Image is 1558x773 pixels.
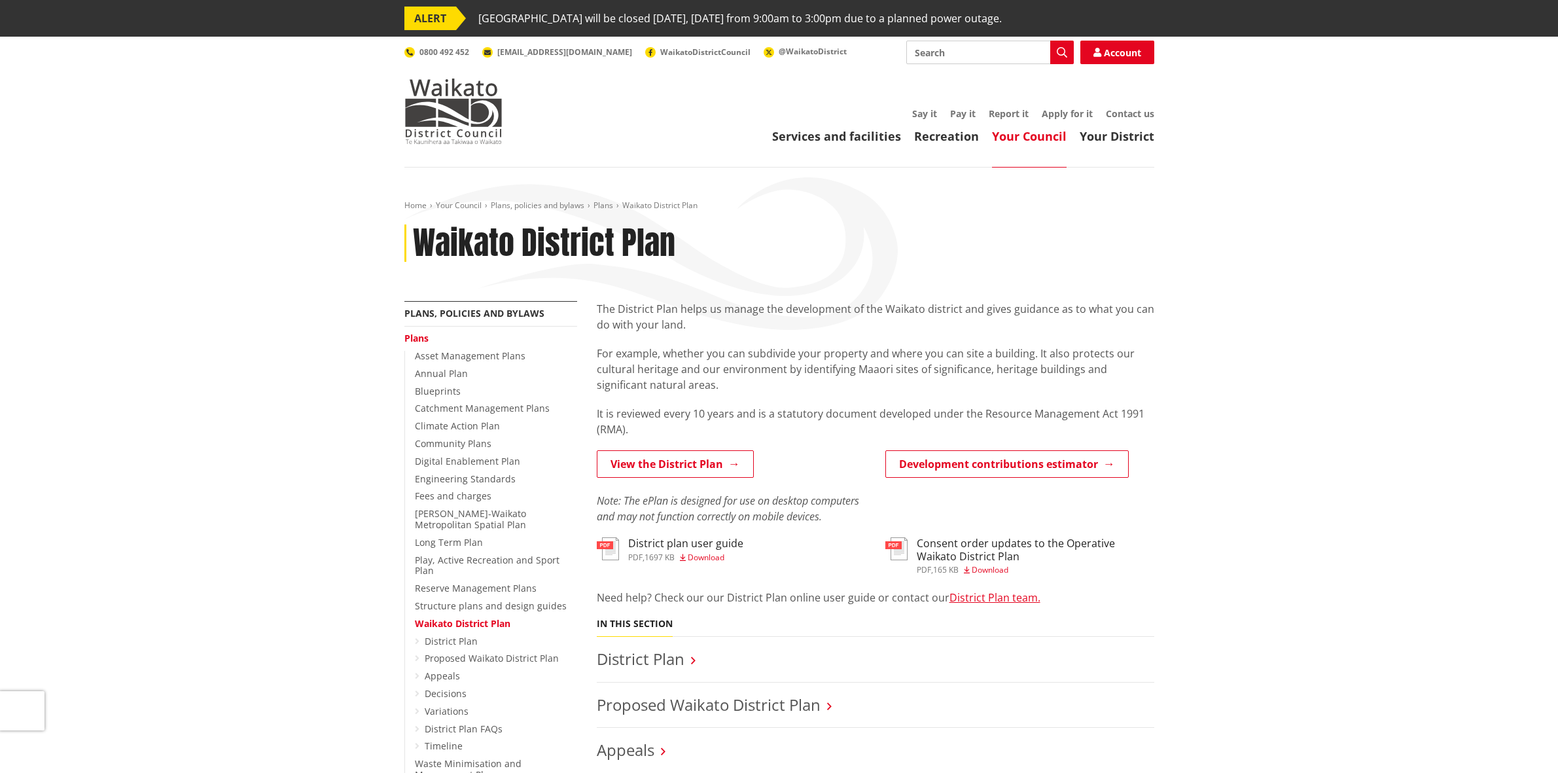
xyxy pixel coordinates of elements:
[597,450,754,478] a: View the District Plan
[917,566,1154,574] div: ,
[413,225,675,262] h1: Waikato District Plan
[425,670,460,682] a: Appeals
[597,694,821,715] a: Proposed Waikato District Plan
[597,301,1154,333] p: The District Plan helps us manage the development of the Waikato district and gives guidance as t...
[950,107,976,120] a: Pay it
[425,687,467,700] a: Decisions
[415,582,537,594] a: Reserve Management Plans
[404,7,456,30] span: ALERT
[404,307,544,319] a: Plans, policies and bylaws
[645,46,751,58] a: WaikatoDistrictCouncil
[660,46,751,58] span: WaikatoDistrictCouncil
[593,200,613,211] a: Plans
[1080,41,1154,64] a: Account
[597,739,654,761] a: Appeals
[415,507,526,531] a: [PERSON_NAME]-Waikato Metropolitan Spatial Plan
[597,619,673,630] h5: In this section
[906,41,1074,64] input: Search input
[622,200,698,211] span: Waikato District Plan
[628,552,643,563] span: pdf
[415,420,500,432] a: Climate Action Plan
[949,590,1040,605] a: District Plan team.
[404,200,1154,211] nav: breadcrumb
[404,200,427,211] a: Home
[992,128,1067,144] a: Your Council
[415,350,525,362] a: Asset Management Plans
[415,455,520,467] a: Digital Enablement Plan
[404,46,469,58] a: 0800 492 452
[415,617,510,630] a: Waikato District Plan
[436,200,482,211] a: Your Council
[914,128,979,144] a: Recreation
[772,128,901,144] a: Services and facilities
[415,437,491,450] a: Community Plans
[779,46,847,57] span: @WaikatoDistrict
[415,367,468,380] a: Annual Plan
[917,537,1154,562] h3: Consent order updates to the Operative Waikato District Plan
[885,537,1154,573] a: Consent order updates to the Operative Waikato District Plan pdf,165 KB Download
[425,740,463,752] a: Timeline
[478,7,1002,30] span: [GEOGRAPHIC_DATA] will be closed [DATE], [DATE] from 9:00am to 3:00pm due to a planned power outage.
[415,536,483,548] a: Long Term Plan
[425,635,478,647] a: District Plan
[917,564,931,575] span: pdf
[885,450,1129,478] a: Development contributions estimator
[597,648,684,670] a: District Plan
[415,490,491,502] a: Fees and charges
[989,107,1029,120] a: Report it
[628,537,743,550] h3: District plan user guide
[415,600,567,612] a: Structure plans and design guides
[425,652,559,664] a: Proposed Waikato District Plan
[597,537,619,560] img: document-pdf.svg
[597,406,1154,437] p: It is reviewed every 10 years and is a statutory document developed under the Resource Management...
[404,79,503,144] img: Waikato District Council - Te Kaunihera aa Takiwaa o Waikato
[597,494,859,524] em: Note: The ePlan is designed for use on desktop computers and may not function correctly on mobile...
[491,200,584,211] a: Plans, policies and bylaws
[885,537,908,560] img: document-pdf.svg
[645,552,675,563] span: 1697 KB
[933,564,959,575] span: 165 KB
[482,46,632,58] a: [EMAIL_ADDRESS][DOMAIN_NAME]
[415,385,461,397] a: Blueprints
[764,46,847,57] a: @WaikatoDistrict
[628,554,743,562] div: ,
[1106,107,1154,120] a: Contact us
[415,554,559,577] a: Play, Active Recreation and Sport Plan
[597,537,743,561] a: District plan user guide pdf,1697 KB Download
[688,552,724,563] span: Download
[497,46,632,58] span: [EMAIL_ADDRESS][DOMAIN_NAME]
[972,564,1008,575] span: Download
[1080,128,1154,144] a: Your District
[425,705,469,717] a: Variations
[404,332,429,344] a: Plans
[597,590,1154,605] p: Need help? Check our our District Plan online user guide or contact our
[419,46,469,58] span: 0800 492 452
[597,346,1154,393] p: For example, whether you can subdivide your property and where you can site a building. It also p...
[415,473,516,485] a: Engineering Standards
[912,107,937,120] a: Say it
[1042,107,1093,120] a: Apply for it
[425,723,503,735] a: District Plan FAQs
[415,402,550,414] a: Catchment Management Plans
